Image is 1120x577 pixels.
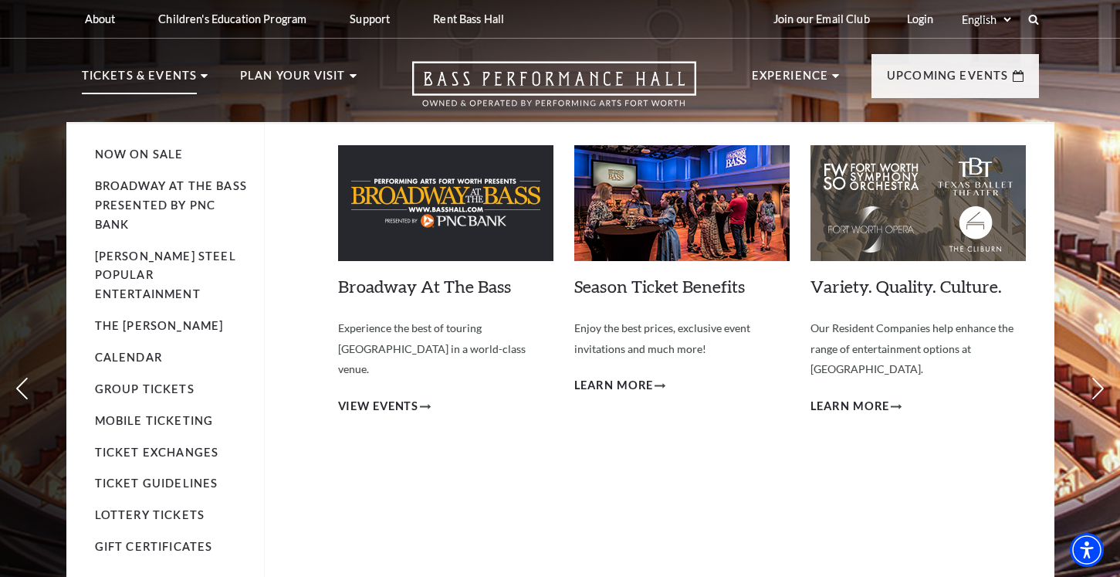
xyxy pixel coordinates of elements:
[240,66,346,94] p: Plan Your Visit
[95,477,218,490] a: Ticket Guidelines
[1070,533,1104,567] div: Accessibility Menu
[95,382,195,395] a: Group Tickets
[959,12,1013,27] select: Select:
[338,397,419,416] span: View Events
[338,276,511,297] a: Broadway At The Bass
[95,351,162,364] a: Calendar
[338,318,553,380] p: Experience the best of touring [GEOGRAPHIC_DATA] in a world-class venue.
[85,12,116,25] p: About
[95,319,224,332] a: The [PERSON_NAME]
[574,276,745,297] a: Season Ticket Benefits
[574,318,790,359] p: Enjoy the best prices, exclusive event invitations and much more!
[752,66,829,94] p: Experience
[810,276,1002,297] a: Variety. Quality. Culture.
[574,376,654,395] span: Learn More
[82,66,198,94] p: Tickets & Events
[433,12,504,25] p: Rent Bass Hall
[95,540,213,553] a: Gift Certificates
[810,397,902,416] a: Learn More Variety. Quality. Culture.
[95,148,184,161] a: Now On Sale
[574,376,666,395] a: Learn More Season Ticket Benefits
[357,61,752,122] a: Open this option
[887,66,1009,94] p: Upcoming Events
[338,397,431,416] a: View Events
[95,249,236,301] a: [PERSON_NAME] Steel Popular Entertainment
[338,145,553,261] img: Broadway At The Bass
[810,318,1026,380] p: Our Resident Companies help enhance the range of entertainment options at [GEOGRAPHIC_DATA].
[158,12,306,25] p: Children's Education Program
[95,446,219,459] a: Ticket Exchanges
[810,397,890,416] span: Learn More
[95,508,205,521] a: Lottery Tickets
[810,145,1026,261] img: Variety. Quality. Culture.
[95,179,247,231] a: Broadway At The Bass presented by PNC Bank
[350,12,390,25] p: Support
[95,414,214,427] a: Mobile Ticketing
[574,145,790,261] img: Season Ticket Benefits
